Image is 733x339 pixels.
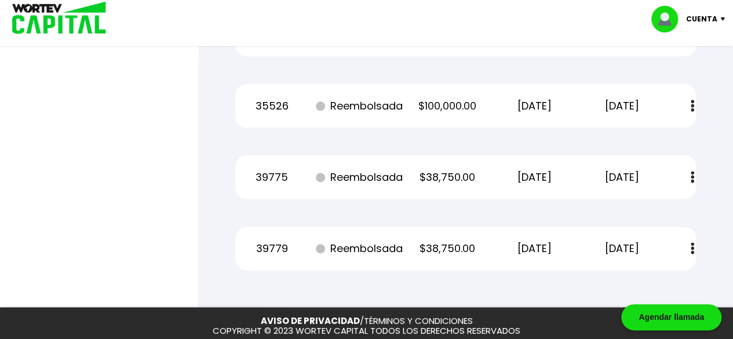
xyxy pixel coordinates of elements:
p: [DATE] [585,97,659,115]
p: $100,000.00 [410,97,484,115]
img: icon-down [717,17,733,21]
img: profile-image [651,6,686,32]
p: [DATE] [585,240,659,257]
p: [DATE] [498,169,571,186]
p: COPYRIGHT © 2023 WORTEV CAPITAL TODOS LOS DERECHOS RESERVADOS [213,326,520,336]
p: [DATE] [585,169,659,186]
p: / [261,316,473,326]
p: Cuenta [686,10,717,28]
a: TÉRMINOS Y CONDICIONES [364,315,473,327]
a: AVISO DE PRIVACIDAD [261,315,360,327]
p: 35526 [235,97,309,115]
p: 39779 [235,240,309,257]
p: $38,750.00 [410,240,484,257]
p: Reembolsada [323,169,396,186]
p: Reembolsada [323,97,396,115]
p: 39775 [235,169,309,186]
p: $38,750.00 [410,169,484,186]
p: [DATE] [498,97,571,115]
div: Agendar llamada [621,304,721,330]
p: Reembolsada [323,240,396,257]
p: [DATE] [498,240,571,257]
